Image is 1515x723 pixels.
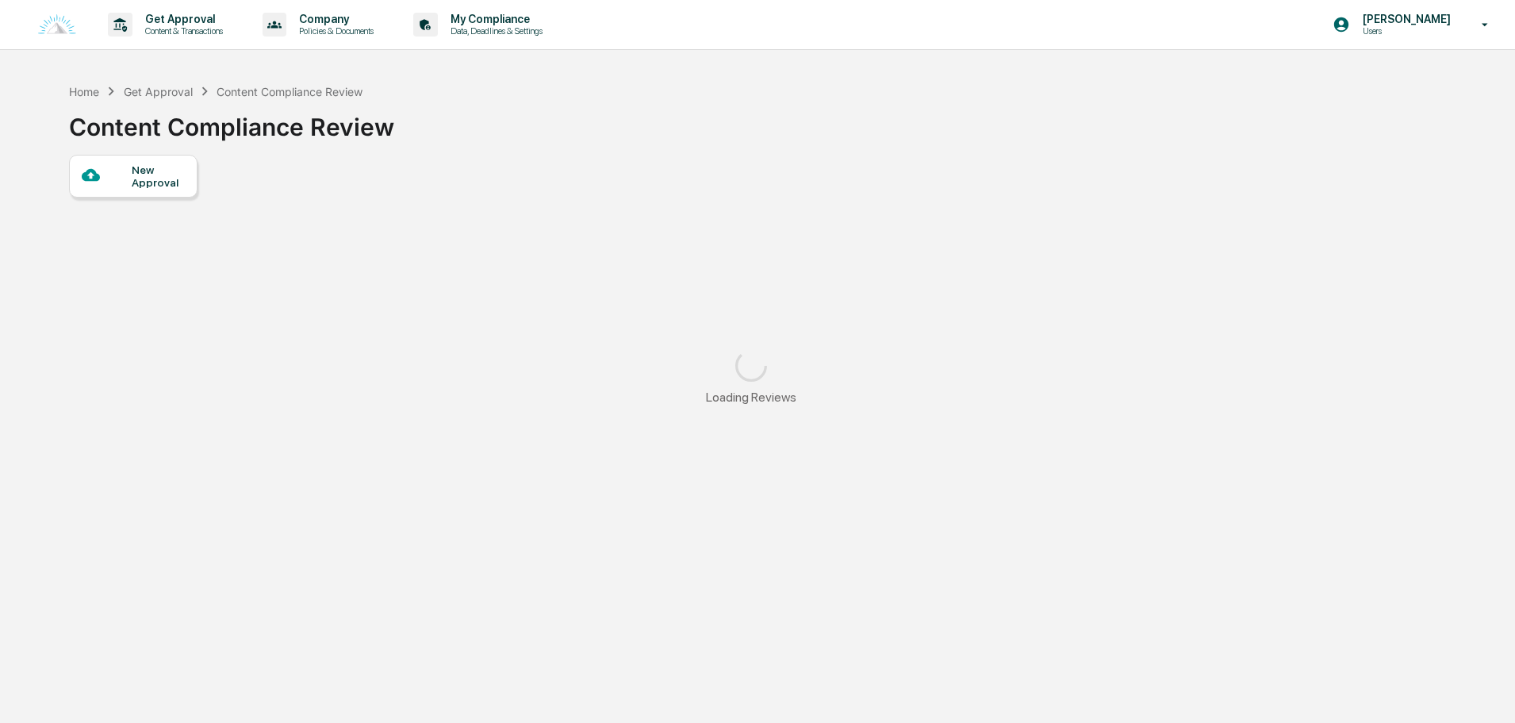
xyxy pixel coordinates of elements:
p: My Compliance [438,13,550,25]
div: Content Compliance Review [217,85,362,98]
p: Data, Deadlines & Settings [438,25,550,37]
p: [PERSON_NAME] [1350,13,1459,25]
div: Loading Reviews [706,390,796,405]
div: New Approval [132,163,185,189]
p: Users [1350,25,1459,37]
div: Get Approval [124,85,193,98]
img: logo [38,14,76,36]
p: Get Approval [132,13,231,25]
p: Policies & Documents [286,25,382,37]
div: Content Compliance Review [69,100,394,141]
div: Home [69,85,99,98]
p: Content & Transactions [132,25,231,37]
p: Company [286,13,382,25]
